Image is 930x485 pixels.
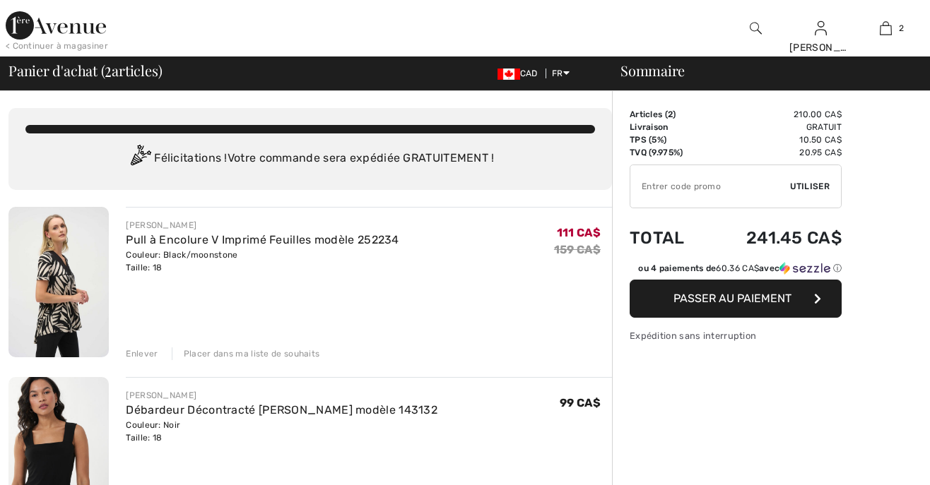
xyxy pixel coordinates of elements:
img: Congratulation2.svg [126,145,154,173]
td: TPS (5%) [630,133,707,146]
span: 99 CA$ [560,396,601,409]
s: 159 CA$ [554,243,601,256]
a: Se connecter [815,21,827,35]
a: 2 [854,20,918,37]
span: Panier d'achat ( articles) [8,64,162,78]
span: 111 CA$ [557,226,601,239]
a: Pull à Encolure V Imprimé Feuilles modèle 252234 [126,233,399,246]
img: 1ère Avenue [6,11,106,40]
input: Code promo [630,165,790,208]
img: Pull à Encolure V Imprimé Feuilles modèle 252234 [8,207,109,357]
td: 210.00 CA$ [707,108,842,121]
td: Total [630,214,707,262]
div: [PERSON_NAME] [789,40,853,55]
span: 2 [899,22,904,35]
div: Enlever [126,347,158,360]
td: TVQ (9.975%) [630,146,707,159]
td: Articles ( ) [630,108,707,121]
button: Passer au paiement [630,280,842,318]
img: Mes infos [815,20,827,37]
td: Gratuit [707,121,842,133]
td: 20.95 CA$ [707,146,842,159]
span: 2 [668,109,673,119]
span: 2 [105,60,112,78]
span: CAD [498,68,543,78]
td: Livraison [630,121,707,133]
img: Mon panier [880,20,892,37]
div: Félicitations ! Votre commande sera expédiée GRATUITEMENT ! [25,145,595,173]
img: Sezzle [779,262,830,275]
div: < Continuer à magasiner [6,40,108,52]
div: [PERSON_NAME] [126,389,437,402]
img: recherche [750,20,762,37]
div: ou 4 paiements de60.36 CA$avecSezzle Cliquez pour en savoir plus sur Sezzle [630,262,842,280]
div: Couleur: Noir Taille: 18 [126,419,437,444]
span: FR [552,68,570,78]
div: [PERSON_NAME] [126,219,399,232]
span: Passer au paiement [673,292,791,305]
div: Expédition sans interruption [630,329,842,342]
a: Débardeur Décontracté [PERSON_NAME] modèle 143132 [126,403,437,417]
img: Canadian Dollar [498,68,520,80]
td: 241.45 CA$ [707,214,842,262]
div: ou 4 paiements de avec [638,262,842,275]
td: 10.50 CA$ [707,133,842,146]
div: Placer dans ma liste de souhaits [172,347,320,360]
div: Couleur: Black/moonstone Taille: 18 [126,249,399,274]
div: Sommaire [604,64,922,78]
span: Utiliser [790,180,830,193]
span: 60.36 CA$ [716,263,759,273]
